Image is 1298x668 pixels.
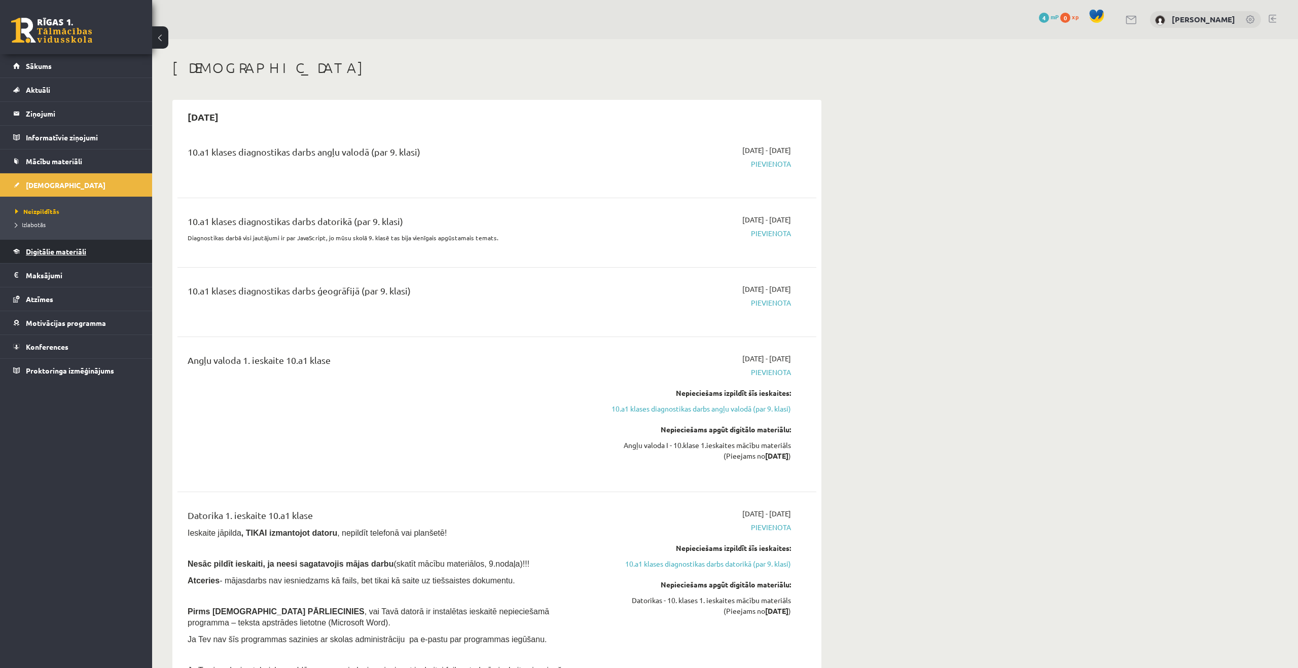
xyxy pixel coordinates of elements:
[1060,13,1084,21] a: 0 xp
[188,560,393,568] span: Nesāc pildīt ieskaiti, ja neesi sagatavojis mājas darbu
[26,264,139,287] legend: Maksājumi
[26,126,139,149] legend: Informatīvie ziņojumi
[13,359,139,382] a: Proktoringa izmēģinājums
[13,126,139,149] a: Informatīvie ziņojumi
[13,264,139,287] a: Maksājumi
[742,353,791,364] span: [DATE] - [DATE]
[26,247,86,256] span: Digitālie materiāli
[188,214,585,233] div: 10.a1 klases diagnostikas darbs datorikā (par 9. klasi)
[600,424,791,435] div: Nepieciešams apgūt digitālo materiālu:
[172,59,821,77] h1: [DEMOGRAPHIC_DATA]
[188,607,549,627] span: , vai Tavā datorā ir instalētas ieskaitē nepieciešamā programma – teksta apstrādes lietotne (Micr...
[600,440,791,461] div: Angļu valoda I - 10.klase 1.ieskaites mācību materiāls (Pieejams no )
[26,294,53,304] span: Atzīmes
[1072,13,1078,21] span: xp
[742,284,791,294] span: [DATE] - [DATE]
[26,180,105,190] span: [DEMOGRAPHIC_DATA]
[188,576,515,585] span: - mājasdarbs nav iesniedzams kā fails, bet tikai kā saite uz tiešsaistes dokumentu.
[765,451,788,460] strong: [DATE]
[26,102,139,125] legend: Ziņojumi
[26,366,114,375] span: Proktoringa izmēģinājums
[1051,13,1059,21] span: mP
[600,522,791,533] span: Pievienota
[600,595,791,616] div: Datorikas - 10. klases 1. ieskaites mācību materiāls (Pieejams no )
[13,54,139,78] a: Sākums
[13,150,139,173] a: Mācību materiāli
[188,529,447,537] span: Ieskaite jāpilda , nepildīt telefonā vai planšetē!
[26,157,82,166] span: Mācību materiāli
[26,85,50,94] span: Aktuāli
[742,214,791,225] span: [DATE] - [DATE]
[26,342,68,351] span: Konferences
[742,508,791,519] span: [DATE] - [DATE]
[15,220,142,229] a: Izlabotās
[15,207,59,215] span: Neizpildītās
[765,606,788,615] strong: [DATE]
[26,61,52,70] span: Sākums
[742,145,791,156] span: [DATE] - [DATE]
[1155,15,1165,25] img: Klāvs Krūziņš
[1039,13,1059,21] a: 4 mP
[188,233,585,242] p: Diagnostikas darbā visi jautājumi ir par JavaScript, jo mūsu skolā 9. klasē tas bija vienīgais ap...
[13,240,139,263] a: Digitālie materiāli
[600,579,791,590] div: Nepieciešams apgūt digitālo materiālu:
[11,18,92,43] a: Rīgas 1. Tālmācības vidusskola
[13,102,139,125] a: Ziņojumi
[188,635,547,644] span: Ja Tev nav šīs programmas sazinies ar skolas administrāciju pa e-pastu par programmas iegūšanu.
[13,311,139,335] a: Motivācijas programma
[13,287,139,311] a: Atzīmes
[13,78,139,101] a: Aktuāli
[177,105,229,129] h2: [DATE]
[600,159,791,169] span: Pievienota
[600,403,791,414] a: 10.a1 klases diagnostikas darbs angļu valodā (par 9. klasi)
[600,388,791,398] div: Nepieciešams izpildīt šīs ieskaites:
[1060,13,1070,23] span: 0
[600,228,791,239] span: Pievienota
[188,145,585,164] div: 10.a1 klases diagnostikas darbs angļu valodā (par 9. klasi)
[26,318,106,327] span: Motivācijas programma
[188,607,365,616] span: Pirms [DEMOGRAPHIC_DATA] PĀRLIECINIES
[15,220,46,229] span: Izlabotās
[188,576,220,585] b: Atceries
[13,335,139,358] a: Konferences
[188,508,585,527] div: Datorika 1. ieskaite 10.a1 klase
[600,543,791,553] div: Nepieciešams izpildīt šīs ieskaites:
[15,207,142,216] a: Neizpildītās
[1039,13,1049,23] span: 4
[600,559,791,569] a: 10.a1 klases diagnostikas darbs datorikā (par 9. klasi)
[188,284,585,303] div: 10.a1 klases diagnostikas darbs ģeogrāfijā (par 9. klasi)
[393,560,529,568] span: (skatīt mācību materiālos, 9.nodaļa)!!!
[600,367,791,378] span: Pievienota
[241,529,337,537] b: , TIKAI izmantojot datoru
[600,298,791,308] span: Pievienota
[1172,14,1235,24] a: [PERSON_NAME]
[13,173,139,197] a: [DEMOGRAPHIC_DATA]
[188,353,585,372] div: Angļu valoda 1. ieskaite 10.a1 klase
